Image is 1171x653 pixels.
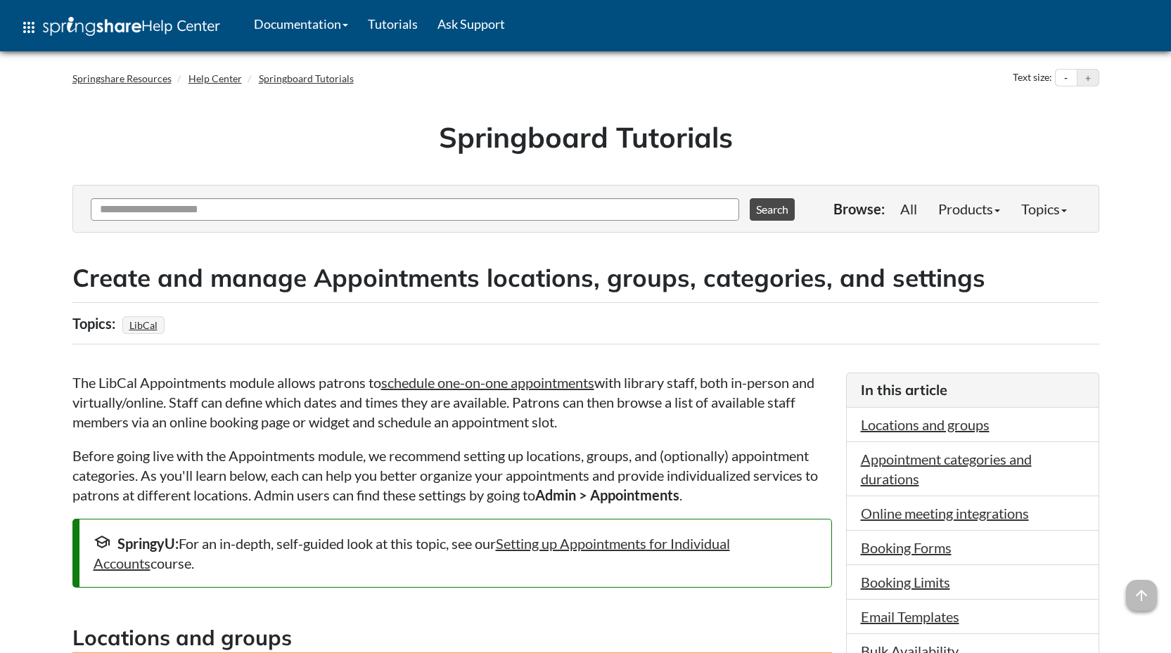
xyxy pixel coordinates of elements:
span: apps [20,19,37,36]
a: schedule one-on-one appointments [381,374,594,391]
a: apps Help Center [11,6,230,49]
span: Help Center [141,16,220,34]
span: arrow_upward [1126,580,1157,611]
button: Decrease text size [1056,70,1077,86]
a: Tutorials [358,6,428,41]
span: school [94,534,110,550]
a: Email Templates [861,608,959,625]
div: For an in-depth, self-guided look at this topic, see our course. [94,534,817,573]
a: Springshare Resources [72,72,172,84]
a: Products [928,195,1011,223]
img: Springshare [43,17,141,36]
button: Increase text size [1077,70,1099,86]
a: Help Center [188,72,242,84]
a: Topics [1011,195,1077,223]
a: Booking Limits [861,574,950,590]
a: Documentation [244,6,358,41]
h2: Create and manage Appointments locations, groups, categories, and settings [72,261,1099,295]
strong: Admin > Appointments [535,486,679,503]
p: Browse: [833,199,885,219]
a: Ask Support [428,6,515,41]
a: LibCal [127,315,160,335]
a: Springboard Tutorials [259,72,354,84]
h1: Springboard Tutorials [83,117,1089,157]
a: Locations and groups [861,416,990,433]
a: All [890,195,928,223]
div: Topics: [72,310,119,337]
button: Search [750,198,795,221]
p: The LibCal Appointments module allows patrons to with library staff, both in-person and virtually... [72,373,832,432]
a: Booking Forms [861,539,952,556]
a: Appointment categories and durations [861,451,1032,487]
strong: SpringyU: [117,535,179,552]
div: Text size: [1010,69,1055,87]
a: arrow_upward [1126,581,1157,598]
p: Before going live with the Appointments module, we recommend setting up locations, groups, and (o... [72,446,832,505]
a: Online meeting integrations [861,505,1029,522]
h3: In this article [861,380,1084,400]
